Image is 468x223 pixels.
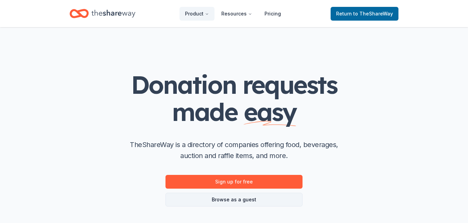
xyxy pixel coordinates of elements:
[165,175,303,189] a: Sign up for free
[97,71,371,125] h1: Donation requests made
[70,5,135,22] a: Home
[259,7,286,21] a: Pricing
[244,96,296,127] span: easy
[124,139,344,161] p: TheShareWay is a directory of companies offering food, beverages, auction and raffle items, and m...
[180,7,214,21] button: Product
[353,11,393,16] span: to TheShareWay
[180,5,286,22] nav: Main
[216,7,258,21] button: Resources
[331,7,398,21] a: Returnto TheShareWay
[165,193,303,207] a: Browse as a guest
[336,10,393,18] span: Return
